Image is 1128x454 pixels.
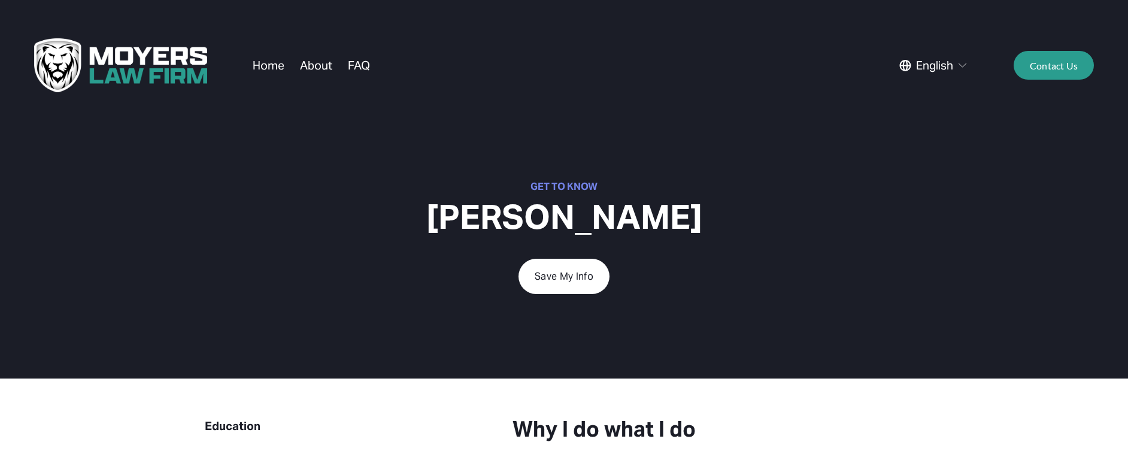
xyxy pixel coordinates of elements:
[513,416,923,444] h3: Why I do what I do
[530,180,598,193] strong: GET TO KNOW
[348,54,370,77] a: FAQ
[253,54,284,77] a: Home
[899,54,969,77] div: language picker
[300,54,332,77] a: About
[1014,51,1094,80] a: Contact Us
[205,419,260,433] strong: Education
[518,259,609,294] a: Save My Info
[34,38,208,92] img: Moyers Law Firm | Everyone Matters. Everyone Counts.
[916,55,953,76] span: English
[295,196,833,238] h1: [PERSON_NAME]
